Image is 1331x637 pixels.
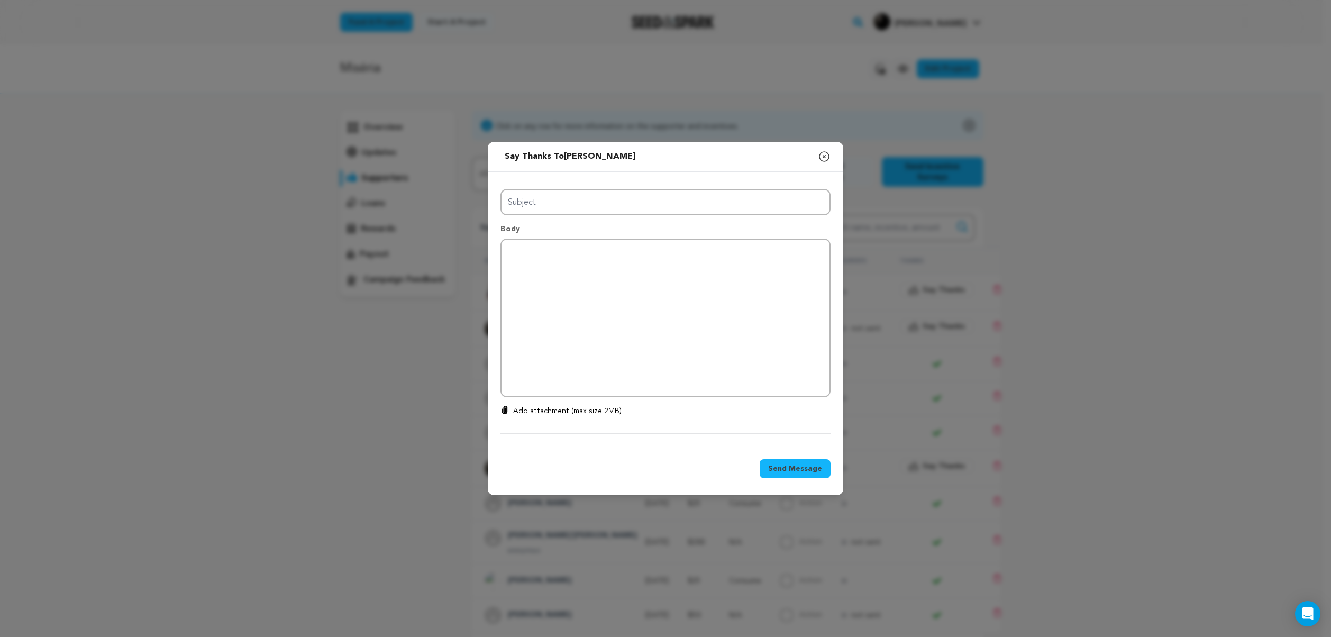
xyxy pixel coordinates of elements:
p: Add attachment (max size 2MB) [513,406,622,416]
div: Say thanks to [505,150,635,163]
button: Send Message [760,459,831,478]
p: Body [500,224,831,239]
span: [PERSON_NAME] [564,152,635,161]
input: Subject [500,189,831,216]
span: Send Message [768,463,822,474]
div: Open Intercom Messenger [1295,601,1320,626]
